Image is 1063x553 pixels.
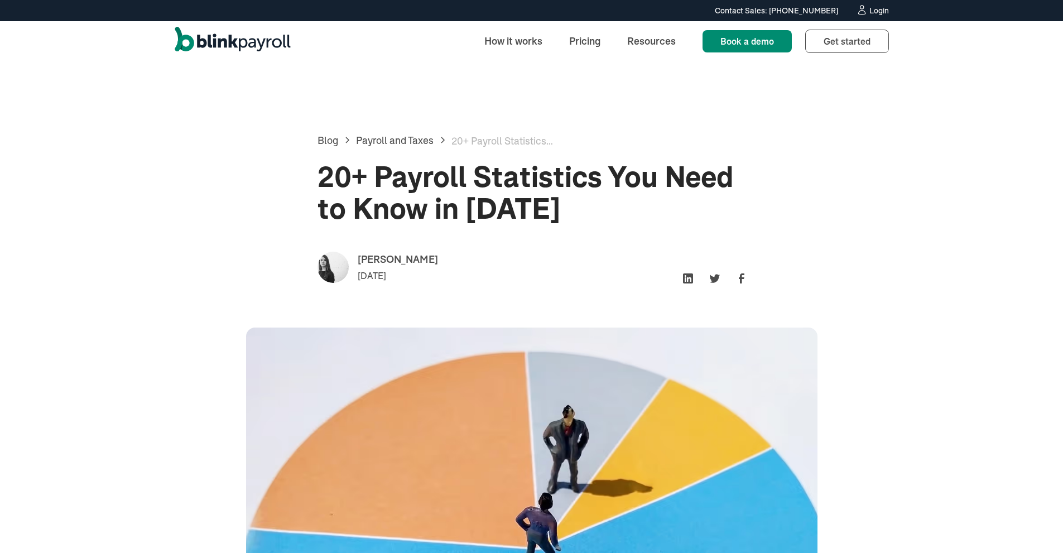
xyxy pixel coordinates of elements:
[856,4,889,17] a: Login
[175,27,291,56] a: home
[720,36,774,47] span: Book a demo
[318,133,338,148] a: Blog
[805,30,889,53] a: Get started
[318,161,746,225] h1: 20+ Payroll Statistics You Need to Know in [DATE]
[715,5,838,17] div: Contact Sales: [PHONE_NUMBER]
[358,252,438,267] div: [PERSON_NAME]
[560,29,609,53] a: Pricing
[869,7,889,15] div: Login
[824,36,870,47] span: Get started
[703,30,792,52] a: Book a demo
[451,133,559,148] div: 20+ Payroll Statistics You Need to Know in [DATE]
[356,133,434,148] a: Payroll and Taxes
[358,269,386,282] div: [DATE]
[618,29,685,53] a: Resources
[475,29,551,53] a: How it works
